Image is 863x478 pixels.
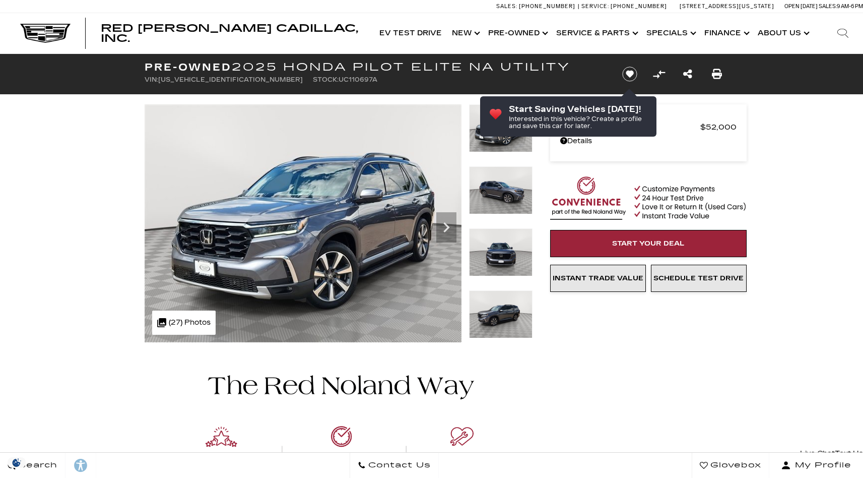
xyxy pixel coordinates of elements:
a: Live Chat [800,447,835,461]
a: Red [PERSON_NAME] Cadillac, Inc. [101,23,364,43]
span: 9 AM-6 PM [837,3,863,10]
a: Schedule Test Drive [651,265,747,292]
div: (27) Photos [152,311,216,335]
span: Glovebox [708,458,761,472]
span: Open [DATE] [784,3,818,10]
span: Service: [581,3,609,10]
strong: Pre-Owned [145,61,232,73]
span: Start Your Deal [612,240,685,248]
a: Sales: [PHONE_NUMBER] [496,4,578,9]
span: Sales: [819,3,837,10]
span: $52,000 [700,120,737,134]
a: EV Test Drive [374,13,447,53]
a: New [447,13,483,53]
span: [PHONE_NUMBER] [519,3,575,10]
img: Used 2025 Gray Honda Elite image 3 [469,228,533,276]
a: Pre-Owned [483,13,551,53]
a: Finance [699,13,753,53]
img: Cadillac Dark Logo with Cadillac White Text [20,24,71,43]
span: [US_VEHICLE_IDENTIFICATION_NUMBER] [158,76,303,83]
span: VIN: [145,76,158,83]
a: Red [PERSON_NAME] $52,000 [560,120,737,134]
span: Contact Us [366,458,431,472]
h1: 2025 Honda Pilot Elite NA Utility [145,62,606,73]
a: Details [560,134,737,148]
span: Text Us [835,449,863,458]
span: [PHONE_NUMBER] [611,3,667,10]
a: Instant Trade Value [550,265,646,292]
span: Red [PERSON_NAME] [560,120,700,134]
a: Text Us [835,447,863,461]
span: Sales: [496,3,517,10]
span: Red [PERSON_NAME] Cadillac, Inc. [101,22,358,44]
button: Open user profile menu [769,453,863,478]
a: Print this Pre-Owned 2025 Honda Pilot Elite NA Utility [712,67,722,81]
a: Service & Parts [551,13,641,53]
a: Start Your Deal [550,230,747,257]
span: Live Chat [800,449,835,458]
img: Used 2025 Gray Honda Elite image 1 [469,104,533,152]
span: Search [16,458,57,472]
a: Specials [641,13,699,53]
a: About Us [753,13,813,53]
section: Click to Open Cookie Consent Modal [5,457,28,468]
a: Contact Us [350,453,439,478]
a: [STREET_ADDRESS][US_STATE] [680,3,774,10]
a: Glovebox [692,453,769,478]
span: Instant Trade Value [553,274,643,282]
a: Share this Pre-Owned 2025 Honda Pilot Elite NA Utility [683,67,692,81]
img: Used 2025 Gray Honda Elite image 2 [469,166,533,214]
button: Compare vehicle [651,67,667,82]
img: Opt-Out Icon [5,457,28,468]
span: UC110697A [339,76,377,83]
span: My Profile [791,458,851,472]
img: Used 2025 Gray Honda Elite image 1 [145,104,461,342]
img: Used 2025 Gray Honda Elite image 4 [469,290,533,338]
button: Save vehicle [619,66,641,82]
a: Service: [PHONE_NUMBER] [578,4,670,9]
div: Next [436,212,456,243]
span: Stock: [313,76,339,83]
span: Schedule Test Drive [653,274,744,282]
